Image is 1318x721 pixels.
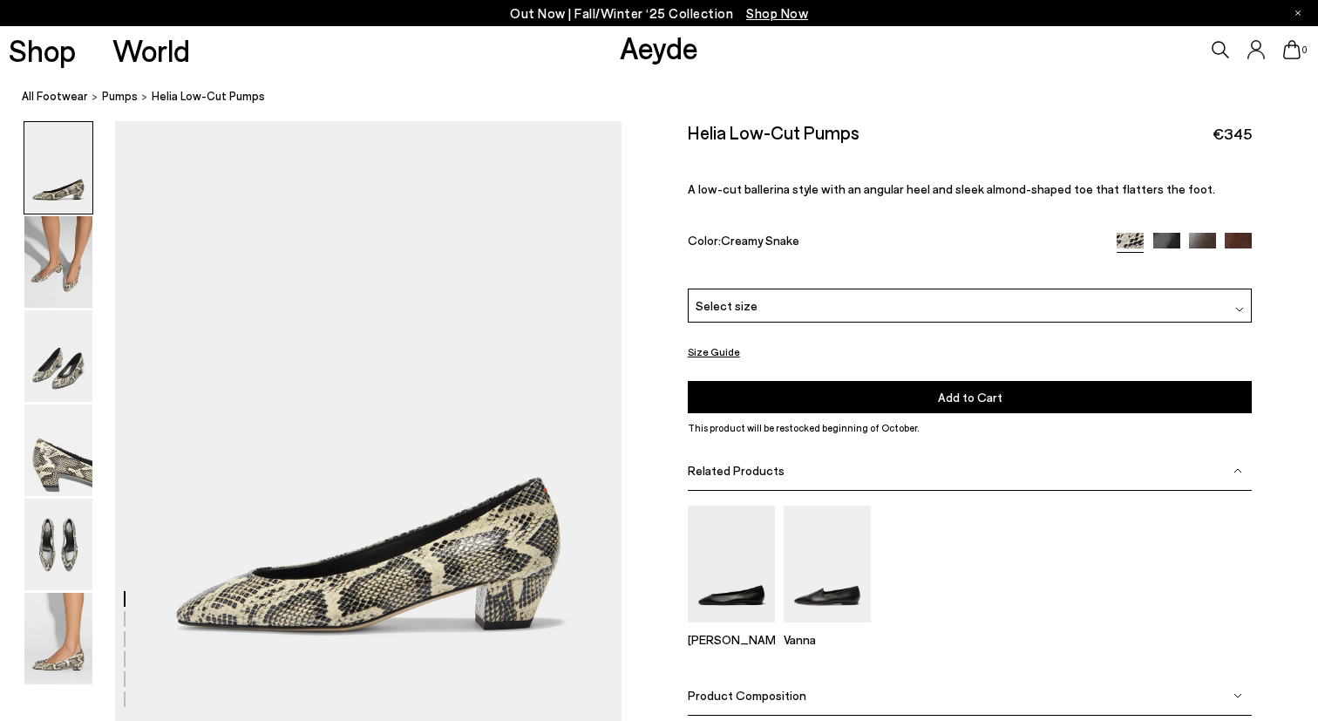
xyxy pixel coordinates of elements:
[688,121,859,143] h2: Helia Low-Cut Pumps
[102,87,138,105] a: pumps
[784,632,871,647] p: Vanna
[24,310,92,402] img: Helia Low-Cut Pumps - Image 3
[721,233,799,248] span: Creamy Snake
[688,181,1253,196] p: A low-cut ballerina style with an angular heel and sleek almond-shaped toe that flatters the foot.
[152,87,265,105] span: Helia Low-Cut Pumps
[24,216,92,308] img: Helia Low-Cut Pumps - Image 2
[688,420,1253,436] p: This product will be restocked beginning of October.
[746,5,808,21] span: Navigate to /collections/new-in
[688,688,806,703] span: Product Composition
[9,35,76,65] a: Shop
[784,506,871,622] img: Vanna Almond-Toe Loafers
[784,610,871,647] a: Vanna Almond-Toe Loafers Vanna
[24,499,92,590] img: Helia Low-Cut Pumps - Image 5
[24,593,92,684] img: Helia Low-Cut Pumps - Image 6
[688,341,740,363] button: Size Guide
[510,3,808,24] p: Out Now | Fall/Winter ‘25 Collection
[688,463,785,478] span: Related Products
[102,89,138,103] span: pumps
[688,632,775,647] p: [PERSON_NAME]
[1213,123,1252,145] span: €345
[688,610,775,647] a: Ellie Almond-Toe Flats [PERSON_NAME]
[1233,466,1242,475] img: svg%3E
[688,381,1253,413] button: Add to Cart
[1301,45,1309,55] span: 0
[688,506,775,622] img: Ellie Almond-Toe Flats
[24,122,92,214] img: Helia Low-Cut Pumps - Image 1
[24,405,92,496] img: Helia Low-Cut Pumps - Image 4
[620,29,698,65] a: Aeyde
[696,296,758,315] span: Select size
[1235,305,1244,314] img: svg%3E
[688,233,1098,253] div: Color:
[112,35,190,65] a: World
[1233,691,1242,700] img: svg%3E
[1283,40,1301,59] a: 0
[938,390,1002,405] span: Add to Cart
[22,73,1318,121] nav: breadcrumb
[22,87,88,105] a: All Footwear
